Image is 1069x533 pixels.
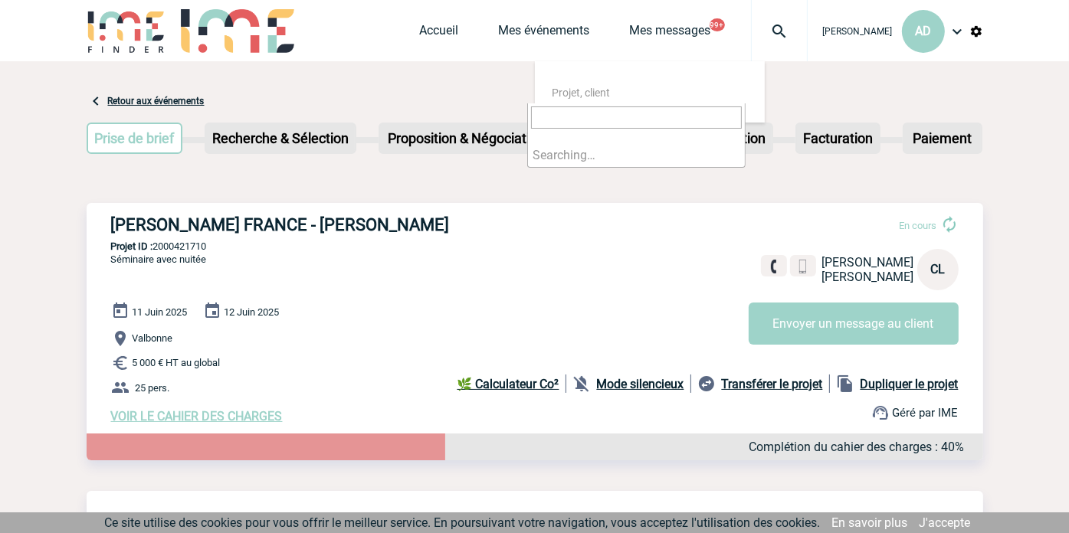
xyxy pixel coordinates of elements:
span: [PERSON_NAME] [823,26,893,37]
span: 11 Juin 2025 [133,306,188,318]
a: Retour aux événements [108,96,205,106]
span: [PERSON_NAME] [822,255,914,270]
span: 12 Juin 2025 [225,306,280,318]
img: support.png [871,404,890,422]
b: Projet ID : [111,240,153,252]
span: 5 000 € HT au global [133,358,221,369]
a: En savoir plus [832,515,908,530]
p: Prise de brief [88,124,182,152]
span: 25 pers. [136,382,170,394]
button: 99+ [710,18,725,31]
a: VOIR LE CAHIER DES CHARGES [111,409,283,423]
span: Séminaire avec nuitée [111,253,207,265]
img: IME-Finder [87,9,166,53]
p: 2000421710 [87,240,983,252]
span: Valbonne [133,333,173,345]
span: Projet, client [553,87,611,99]
button: Envoyer un message au client [749,302,959,345]
a: J'accepte [920,515,971,530]
a: Mes événements [499,23,590,44]
span: En cours [900,220,937,231]
li: Searching… [528,143,745,167]
span: AD [915,24,931,38]
a: Accueil [420,23,459,44]
b: Mode silencieux [597,377,684,391]
p: Proposition & Négociation [380,124,553,152]
img: portable.png [796,260,810,273]
img: fixe.png [767,260,781,273]
b: Transférer le projet [722,377,823,391]
p: Facturation [797,124,879,152]
p: Paiement [904,124,981,152]
img: file_copy-black-24dp.png [836,374,854,393]
p: Recherche & Sélection [206,124,355,152]
span: CL [930,262,945,276]
span: [PERSON_NAME] [822,270,914,284]
h3: [PERSON_NAME] FRANCE - [PERSON_NAME] [111,215,571,234]
span: Géré par IME [893,406,959,420]
a: 🌿 Calculateur Co² [457,374,566,393]
a: Mes messages [630,23,711,44]
b: 🌿 Calculateur Co² [457,377,559,391]
b: Dupliquer le projet [861,377,959,391]
span: Ce site utilise des cookies pour vous offrir le meilleur service. En poursuivant votre navigation... [105,515,821,530]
